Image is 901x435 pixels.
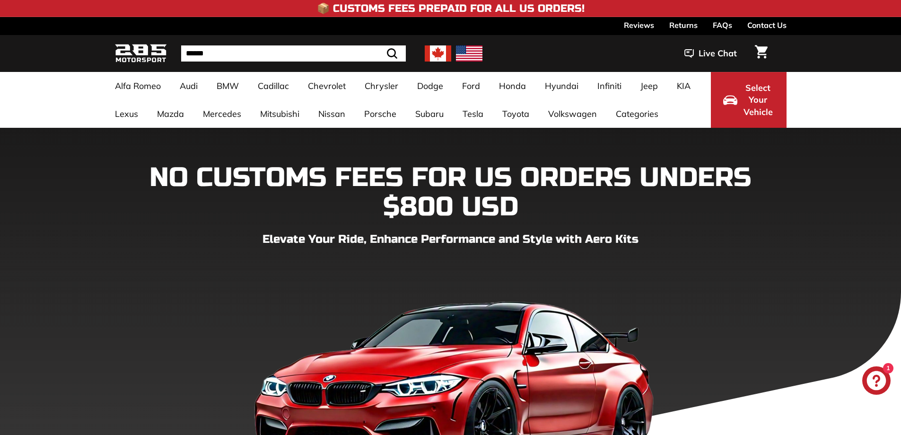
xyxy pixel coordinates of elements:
[170,72,207,100] a: Audi
[624,17,654,33] a: Reviews
[317,3,585,14] h4: 📦 Customs Fees Prepaid for All US Orders!
[193,100,251,128] a: Mercedes
[207,72,248,100] a: BMW
[747,17,787,33] a: Contact Us
[251,100,309,128] a: Mitsubishi
[453,100,493,128] a: Tesla
[298,72,355,100] a: Chevrolet
[148,100,193,128] a: Mazda
[713,17,732,33] a: FAQs
[699,47,737,60] span: Live Chat
[105,100,148,128] a: Lexus
[606,100,668,128] a: Categories
[669,17,698,33] a: Returns
[535,72,588,100] a: Hyundai
[672,42,749,65] button: Live Chat
[408,72,453,100] a: Dodge
[742,82,774,118] span: Select Your Vehicle
[539,100,606,128] a: Volkswagen
[453,72,490,100] a: Ford
[588,72,631,100] a: Infiniti
[667,72,700,100] a: KIA
[309,100,355,128] a: Nissan
[248,72,298,100] a: Cadillac
[859,366,893,397] inbox-online-store-chat: Shopify online store chat
[406,100,453,128] a: Subaru
[105,72,170,100] a: Alfa Romeo
[490,72,535,100] a: Honda
[115,163,787,222] h1: NO CUSTOMS FEES FOR US ORDERS UNDERS $800 USD
[355,72,408,100] a: Chrysler
[115,231,787,248] p: Elevate Your Ride, Enhance Performance and Style with Aero Kits
[115,43,167,65] img: Logo_285_Motorsport_areodynamics_components
[493,100,539,128] a: Toyota
[181,45,406,62] input: Search
[711,72,787,128] button: Select Your Vehicle
[631,72,667,100] a: Jeep
[749,37,773,70] a: Cart
[355,100,406,128] a: Porsche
